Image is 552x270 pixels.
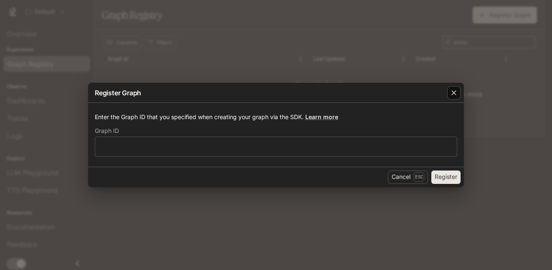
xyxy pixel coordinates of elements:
a: Learn more [305,113,338,120]
p: Enter the Graph ID that you specified when creating your graph via the SDK. [95,113,457,121]
button: CancelEsc [388,171,428,184]
p: Graph ID [95,128,119,134]
p: Register Graph [95,88,141,98]
button: Register [431,171,461,184]
p: Esc [414,172,424,181]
